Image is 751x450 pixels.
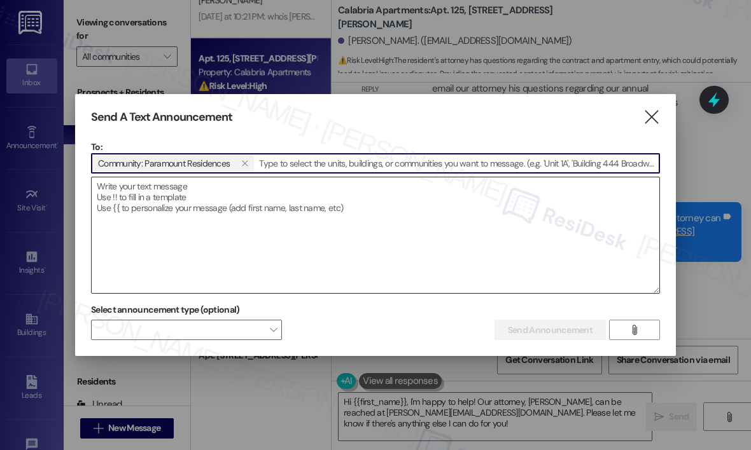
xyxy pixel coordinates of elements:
[255,154,659,173] input: Type to select the units, buildings, or communities you want to message. (e.g. 'Unit 1A', 'Buildi...
[241,158,248,168] i: 
[235,155,254,172] button: Community: Paramount Residences
[91,110,232,125] h3: Send A Text Announcement
[643,111,660,124] i: 
[495,320,606,340] button: Send Announcement
[508,324,593,337] span: Send Announcement
[98,155,230,172] span: Community: Paramount Residences
[91,300,240,320] label: Select announcement type (optional)
[629,325,639,335] i: 
[91,140,660,153] p: To:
